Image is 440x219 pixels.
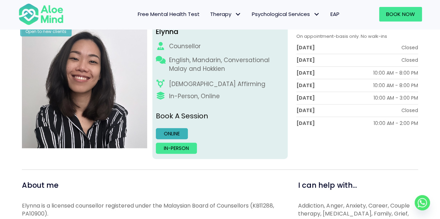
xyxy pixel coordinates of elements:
a: EAP [325,7,345,22]
a: TherapyTherapy: submenu [205,7,247,22]
a: In-person [156,143,197,154]
div: [DATE] [296,107,315,114]
div: In-Person, Online [169,92,220,101]
span: Book Now [386,10,415,18]
div: 10:00 AM - 2:00 PM [374,120,418,127]
nav: Menu [73,7,345,22]
span: Therapy [210,10,241,18]
div: Closed [401,57,418,64]
div: [DATE] [296,69,315,76]
span: About me [22,180,58,190]
div: 10:00 AM - 8:00 PM [373,69,418,76]
div: 10:00 AM - 8:00 PM [373,82,418,89]
img: Elynna Counsellor [22,23,147,148]
span: On appointment-basis only. No walk-ins [296,33,387,40]
div: [DEMOGRAPHIC_DATA] Affirming [169,80,265,89]
div: Closed [401,107,418,114]
div: [DATE] [296,120,315,127]
div: [DATE] [296,82,315,89]
span: I can help with... [298,180,357,190]
a: Psychological ServicesPsychological Services: submenu [247,7,325,22]
div: Elynna [156,27,284,37]
a: Whatsapp [415,195,430,210]
a: Free Mental Health Test [133,7,205,22]
p: Book A Session [156,111,284,121]
span: Therapy: submenu [233,9,243,19]
div: [DATE] [296,57,315,64]
span: Free Mental Health Test [138,10,200,18]
div: Closed [401,44,418,51]
span: Psychological Services: submenu [312,9,322,19]
div: [DATE] [296,44,315,51]
div: Counsellor [169,42,201,51]
img: Aloe mind Logo [18,3,64,26]
div: [DATE] [296,94,315,101]
span: EAP [330,10,339,18]
div: Open to new clients [20,27,72,36]
div: 10:00 AM - 3:00 PM [374,94,418,101]
span: Psychological Services [252,10,320,18]
p: English, Mandarin, Conversational Malay and Hokkien [169,56,284,73]
p: Elynna is a licensed counsellor registered under the Malaysian Board of Counsellors (KB11288, PA1... [22,202,282,218]
a: Book Now [379,7,422,22]
a: Online [156,128,188,139]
